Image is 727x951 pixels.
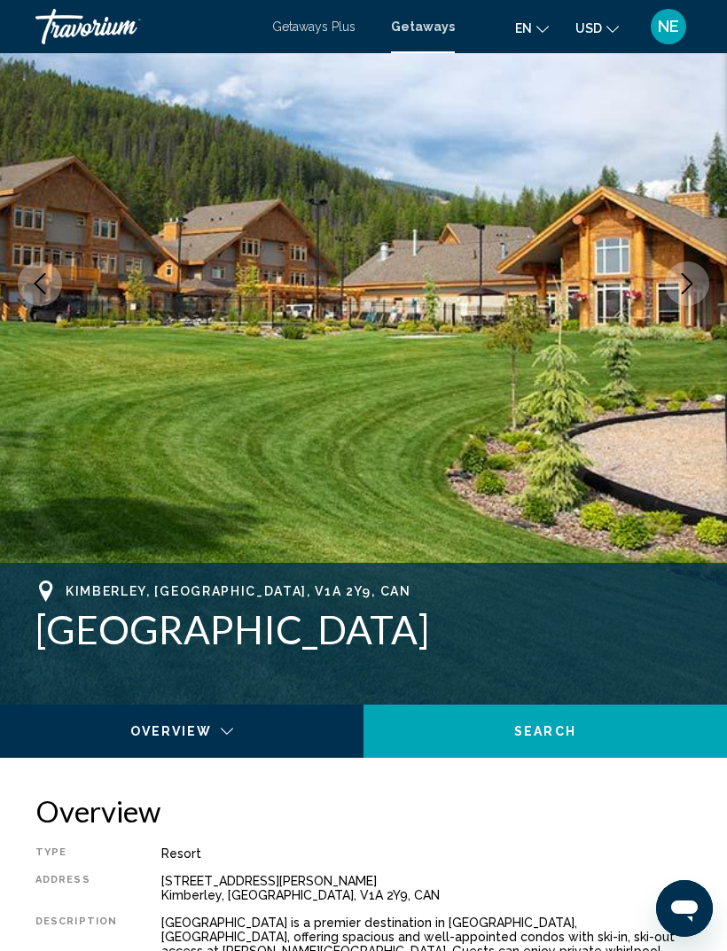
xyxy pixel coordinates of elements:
[35,606,692,652] h1: [GEOGRAPHIC_DATA]
[35,793,692,829] h2: Overview
[514,725,576,739] span: Search
[66,584,411,598] span: Kimberley, [GEOGRAPHIC_DATA], V1A 2Y9, CAN
[35,846,117,861] div: Type
[656,880,713,937] iframe: Button to launch messaging window
[658,18,679,35] span: NE
[35,874,117,902] div: Address
[515,21,532,35] span: en
[575,21,602,35] span: USD
[161,846,692,861] div: Resort
[645,8,692,45] button: User Menu
[515,15,549,41] button: Change language
[18,261,62,306] button: Previous image
[665,261,709,306] button: Next image
[272,19,356,34] a: Getaways Plus
[161,874,692,902] div: [STREET_ADDRESS][PERSON_NAME] Kimberley, [GEOGRAPHIC_DATA], V1A 2Y9, CAN
[575,15,619,41] button: Change currency
[35,9,254,44] a: Travorium
[363,705,727,758] button: Search
[391,19,455,34] a: Getaways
